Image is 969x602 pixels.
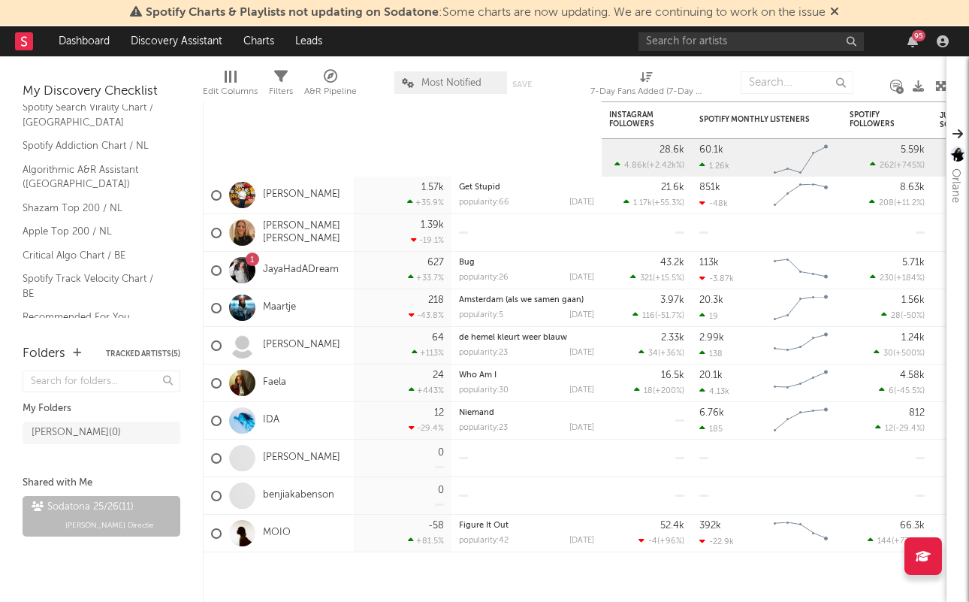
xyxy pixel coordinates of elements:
span: 30 [883,349,893,358]
span: +2.42k % [649,162,682,170]
div: 52.4k [660,521,684,531]
div: de hemel kleurt weer blauw [459,334,594,342]
div: ( ) [879,386,925,395]
svg: Chart title [767,177,835,214]
div: 1.57k [421,183,444,192]
span: 18 [644,387,653,395]
span: : Some charts are now updating. We are continuing to work on the issue [146,7,826,19]
div: popularity: 42 [459,537,509,545]
div: ( ) [630,273,684,283]
a: Discovery Assistant [120,26,233,56]
div: 2.33k [661,333,684,343]
svg: Chart title [767,289,835,327]
div: Get Stupid [459,183,594,192]
div: +113 % [412,348,444,358]
span: 262 [880,162,894,170]
span: +77.8 % [894,537,922,546]
div: 0 [438,486,444,495]
a: [PERSON_NAME] [PERSON_NAME] [263,220,346,246]
a: [PERSON_NAME] [263,339,340,352]
a: Spotify Search Virality Chart / [GEOGRAPHIC_DATA] [23,99,165,130]
a: Charts [233,26,285,56]
a: benjiakabenson [263,489,334,502]
div: -19.1 % [411,235,444,245]
a: Apple Top 200 / NL [23,223,165,240]
div: 4.58k [900,371,925,380]
div: ( ) [632,310,684,320]
a: Niemand [459,409,494,417]
div: 5.71k [902,258,925,268]
div: Amsterdam (als we samen gaan) [459,296,594,304]
div: -3.87k [699,274,734,283]
span: -51.7 % [657,312,682,320]
div: Orlane [946,168,964,203]
div: 1.39k [421,220,444,230]
span: -45.5 % [896,387,922,395]
div: 7-Day Fans Added (7-Day Fans Added) [590,64,703,107]
div: [DATE] [569,198,594,207]
span: 34 [648,349,658,358]
a: Bug [459,259,475,267]
div: +33.7 % [408,273,444,283]
span: +200 % [655,387,682,395]
div: 20.1k [699,371,723,380]
svg: Chart title [767,365,835,402]
div: Edit Columns [203,64,258,107]
svg: Chart title [767,515,835,552]
div: [DATE] [569,537,594,545]
button: 95 [907,35,918,47]
div: 24 [433,371,444,380]
div: 21.6k [661,183,684,192]
div: Sodatona 25/26 ( 11 ) [32,498,134,516]
div: 95 [912,30,925,41]
div: 16.5k [661,371,684,380]
a: Who Am I [459,371,497,380]
div: ( ) [874,348,925,358]
div: 4.13k [699,386,729,396]
div: [DATE] [569,349,594,357]
span: 1.17k [633,199,652,207]
div: 138 [699,349,723,358]
div: ( ) [870,160,925,170]
div: popularity: 23 [459,349,508,357]
div: [PERSON_NAME] ( 0 ) [32,424,121,442]
div: ( ) [868,536,925,546]
div: ( ) [614,160,684,170]
a: IDA [263,414,279,427]
svg: Chart title [767,139,835,177]
span: 6 [889,387,894,395]
a: Algorithmic A&R Assistant ([GEOGRAPHIC_DATA]) [23,162,165,192]
div: 185 [699,424,723,434]
div: ( ) [623,198,684,207]
a: de hemel kleurt weer blauw [459,334,567,342]
a: Amsterdam (als we samen gaan) [459,296,584,304]
a: Faela [263,377,286,389]
div: Spotify Followers [850,110,902,129]
div: Filters [269,64,293,107]
div: ( ) [870,273,925,283]
div: 627 [427,258,444,268]
a: Maartje [263,301,296,314]
a: [PERSON_NAME](0) [23,422,180,444]
div: [DATE] [569,311,594,319]
div: +35.9 % [407,198,444,207]
span: Spotify Charts & Playlists not updating on Sodatone [146,7,439,19]
div: [DATE] [569,386,594,395]
div: 2.99k [699,333,724,343]
div: 113k [699,258,719,268]
input: Search for artists [638,32,864,51]
div: 812 [909,408,925,418]
span: +11.2 % [896,199,922,207]
span: 208 [879,199,894,207]
a: Get Stupid [459,183,500,192]
div: 851k [699,183,720,192]
a: Dashboard [48,26,120,56]
div: Figure It Out [459,522,594,530]
button: Tracked Artists(5) [106,350,180,358]
div: 60.1k [699,145,723,155]
input: Search for folders... [23,371,180,392]
div: ( ) [869,198,925,207]
div: -58 [428,521,444,531]
span: 230 [880,274,894,283]
div: +443 % [409,386,444,395]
